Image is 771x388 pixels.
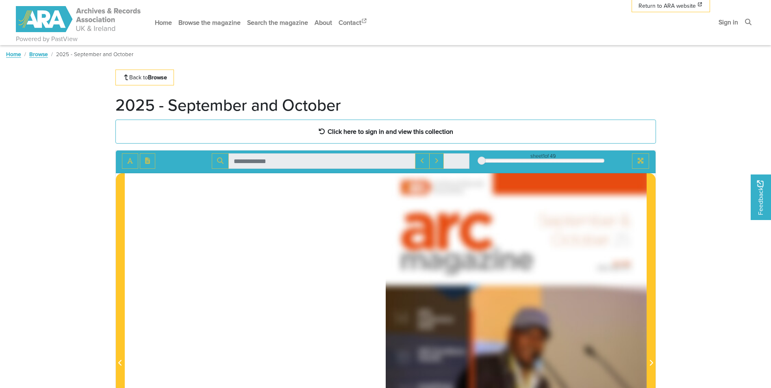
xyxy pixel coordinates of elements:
[115,120,656,144] a: Click here to sign in and view this collection
[16,6,142,32] img: ARA - ARC Magazine | Powered by PastView
[756,181,765,215] span: Feedback
[429,153,444,169] button: Next Match
[115,95,341,115] h1: 2025 - September and October
[482,152,604,160] div: sheet of 49
[543,152,545,160] span: 1
[212,153,229,169] button: Search
[751,174,771,220] a: Would you like to provide feedback?
[122,153,138,169] button: Toggle text selection (Alt+T)
[632,153,649,169] button: Full screen mode
[16,34,78,44] a: Powered by PastView
[415,153,430,169] button: Previous Match
[29,50,48,58] a: Browse
[639,2,696,10] span: Return to ARA website
[335,12,371,33] a: Contact
[311,12,335,33] a: About
[140,153,155,169] button: Open transcription window
[6,50,21,58] a: Home
[56,50,133,58] span: 2025 - September and October
[175,12,244,33] a: Browse the magazine
[115,70,174,85] a: Back toBrowse
[152,12,175,33] a: Home
[228,153,415,169] input: Search for
[148,73,167,81] strong: Browse
[244,12,311,33] a: Search the magazine
[16,2,142,37] a: ARA - ARC Magazine | Powered by PastView logo
[715,11,741,33] a: Sign in
[328,127,453,136] strong: Click here to sign in and view this collection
